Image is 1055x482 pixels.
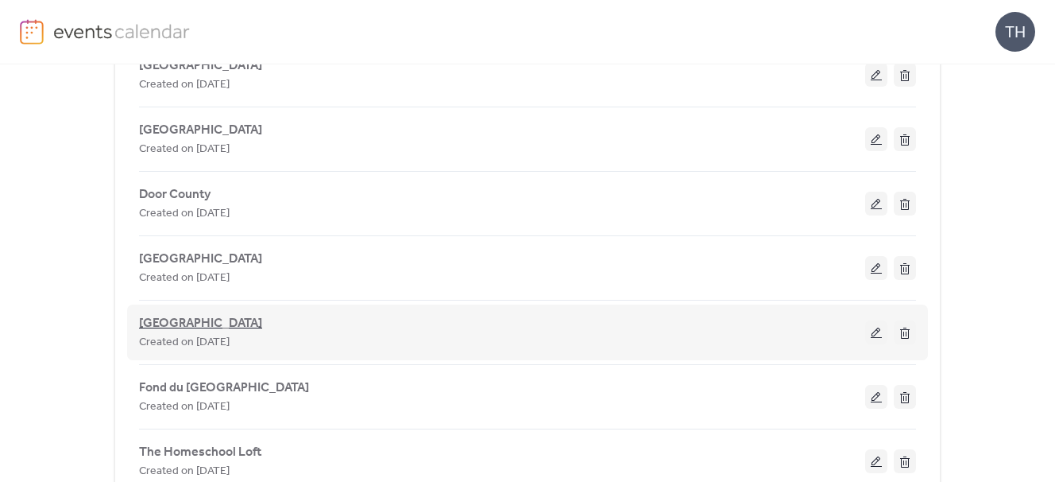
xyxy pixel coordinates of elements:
[139,443,261,462] span: The Homeschool Loft
[139,269,230,288] span: Created on [DATE]
[139,448,261,457] a: The Homeschool Loft
[139,76,230,95] span: Created on [DATE]
[20,19,44,45] img: logo
[139,462,230,481] span: Created on [DATE]
[139,314,262,333] span: [GEOGRAPHIC_DATA]
[139,126,262,134] a: [GEOGRAPHIC_DATA]
[139,383,309,392] a: Fond du [GEOGRAPHIC_DATA]
[995,12,1035,52] div: TH
[139,379,309,398] span: Fond du [GEOGRAPHIC_DATA]
[139,190,211,199] a: Door County
[139,204,230,224] span: Created on [DATE]
[139,255,262,263] a: [GEOGRAPHIC_DATA]
[139,185,211,204] span: Door County
[139,319,262,328] a: [GEOGRAPHIC_DATA]
[139,250,262,269] span: [GEOGRAPHIC_DATA]
[139,56,262,76] span: [GEOGRAPHIC_DATA]
[139,333,230,352] span: Created on [DATE]
[53,19,191,43] img: logo-type
[139,140,230,159] span: Created on [DATE]
[139,121,262,140] span: [GEOGRAPHIC_DATA]
[139,61,262,70] a: [GEOGRAPHIC_DATA]
[139,398,230,417] span: Created on [DATE]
